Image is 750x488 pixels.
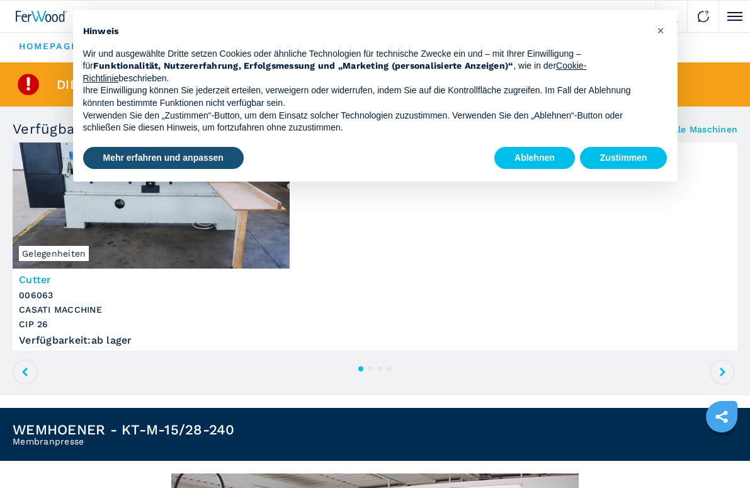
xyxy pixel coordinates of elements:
h3: Verfügbare Produkte ähnlich dem verkauften Artikel [13,122,377,136]
button: Ablehnen [494,147,575,170]
button: Mehr erfahren und anpassen [83,147,244,170]
iframe: Chat [696,431,741,479]
img: Ferwood [16,11,67,22]
button: 4 [387,366,392,371]
a: sharethis [706,401,737,433]
img: SoldProduct [16,72,41,97]
span: Dieser Artikel ist bereits verkauft [57,78,312,91]
a: Alle Maschinen [670,125,738,134]
a: Cookie-Richtlinie [83,61,587,83]
h2: Hinweis [83,25,647,38]
button: 1 [358,366,363,371]
img: Cutter CASATI MACCHINE CIP 26 [13,142,290,269]
span: Gelegenheiten [19,246,89,261]
p: Verwenden Sie den „Zustimmen“-Button, um dem Einsatz solcher Technologien zuzustimmen. Verwenden ... [83,110,647,134]
h3: 006063 CASATI MACCHINE CIP 26 [19,288,731,332]
p: Wir und ausgewählte Dritte setzen Cookies oder ähnliche Technologien für technische Zwecke ein un... [83,48,647,85]
h1: WEMHOENER - KT-M-15/28-240 [13,423,235,437]
h2: Membranpresse [13,437,235,446]
span: × [657,23,664,38]
button: 3 [377,366,382,371]
img: Contact us [697,10,710,23]
button: Click to toggle menu [719,1,750,32]
div: Verfügbarkeit : ab lager [19,335,731,346]
a: HOMEPAGE [19,41,78,51]
h3: Cutter [19,275,731,285]
a: Cutter CASATI MACCHINE CIP 26GelegenheitenCutter006063CASATI MACCHINECIP 26Verfügbarkeit:ab lager [13,142,737,352]
button: Zustimmen [580,147,668,170]
p: Ihre Einwilligung können Sie jederzeit erteilen, verweigern oder widerrufen, indem Sie auf die Ko... [83,84,647,109]
button: 2 [368,366,373,371]
strong: Funktionalität, Nutzererfahrung, Erfolgsmessung und „Marketing (personalisierte Anzeigen)“ [93,61,514,71]
button: Schließen Sie diesen Hinweis [651,20,671,40]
